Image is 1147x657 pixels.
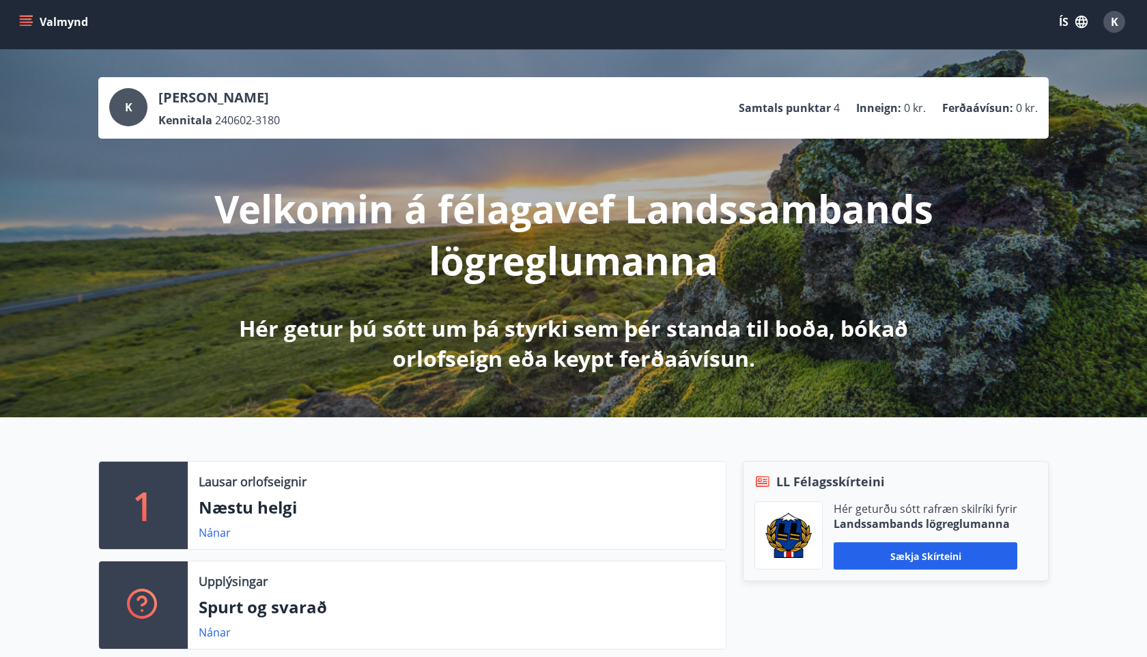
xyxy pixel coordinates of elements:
img: 1cqKbADZNYZ4wXUG0EC2JmCwhQh0Y6EN22Kw4FTY.png [765,513,812,558]
a: Nánar [199,625,231,640]
button: Sækja skírteini [834,542,1017,570]
p: Kennitala [158,113,212,128]
p: Landssambands lögreglumanna [834,516,1017,531]
span: 240602-3180 [215,113,280,128]
p: Næstu helgi [199,496,715,519]
p: Hér getur þú sótt um þá styrki sem þér standa til boða, bókað orlofseign eða keypt ferðaávísun. [213,313,934,374]
p: Ferðaávísun : [942,100,1013,115]
p: [PERSON_NAME] [158,88,280,107]
span: 4 [834,100,840,115]
span: 0 kr. [904,100,926,115]
p: Lausar orlofseignir [199,473,307,490]
p: Samtals punktar [739,100,831,115]
p: Inneign : [856,100,901,115]
span: K [125,100,132,115]
p: Velkomin á félagavef Landssambands lögreglumanna [213,182,934,286]
span: 0 kr. [1016,100,1038,115]
p: Hér geturðu sótt rafræn skilríki fyrir [834,501,1017,516]
p: Spurt og svarað [199,596,715,619]
button: K [1098,5,1131,38]
p: Upplýsingar [199,572,268,590]
span: LL Félagsskírteini [776,473,885,490]
a: Nánar [199,525,231,540]
span: K [1111,14,1118,29]
p: 1 [132,479,154,531]
button: ÍS [1051,10,1095,34]
button: menu [16,10,94,34]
